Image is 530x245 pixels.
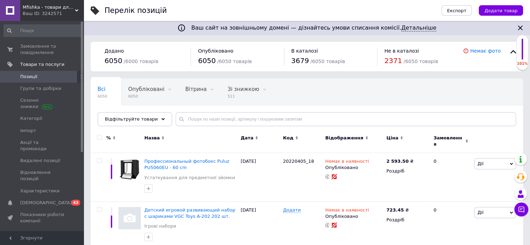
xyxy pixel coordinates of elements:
span: Відфільтруйте товари [105,116,158,122]
span: / 6050 товарів [310,59,345,64]
span: Зі знижкою [228,86,259,92]
button: Чат з покупцем [514,202,528,216]
span: Дата [241,135,254,141]
span: / 6000 товарів [124,59,158,64]
div: ₴ [386,207,409,213]
a: Детальніше [401,24,437,31]
span: Додано [105,48,124,54]
button: Експорт [441,5,472,16]
div: Опубліковано [325,164,383,171]
b: 2 593.50 [386,159,409,164]
a: Устаткування для предметної зйомки [144,175,235,181]
div: 101% [517,61,528,66]
span: Немає в наявності [325,159,369,166]
span: Позиції [20,74,37,80]
span: Опубліковано [198,48,233,54]
span: 6050 [198,56,216,65]
span: Замовлення [433,135,463,147]
span: 511 [228,94,259,99]
span: 2371 [384,56,402,65]
span: % [106,135,111,141]
span: 43 [71,200,80,206]
span: [DEMOGRAPHIC_DATA] [20,200,72,206]
span: Сезонні знижки [20,97,64,110]
div: ₴ [386,158,414,164]
a: Профессиональный фотобокс Puluz PU5060EU - 60 cm [144,159,229,170]
span: Категорії [20,115,42,122]
span: Відображення [325,135,363,141]
span: Код [283,135,293,141]
a: Немає фото [470,48,501,54]
span: 3679 [291,56,309,65]
span: Назва [144,135,160,141]
span: Mfishka - товари для дому та сім'ї [23,4,75,10]
div: 0 [429,153,473,202]
span: Замовлення та повідомлення [20,43,64,56]
div: Роздріб [386,217,428,223]
span: Дії [477,161,483,166]
span: Характеристики [20,188,60,194]
span: 6050 [128,94,164,99]
span: 6050 [105,56,122,65]
span: / 6050 товарів [217,59,252,64]
div: Роздріб [386,168,428,174]
span: Дії [477,210,483,215]
img: Детский игровой развивающий набор с шариками VGC Toys A-202 202 шт. [118,207,141,229]
div: Опубліковано [325,213,383,220]
span: Видалені позиції [20,158,60,164]
span: Вітрина [185,86,207,92]
div: [DATE] [239,153,281,202]
span: Ваш сайт на зовнішньому домені — дізнайтесь умови списання комісії. [191,24,436,31]
div: Перелік позицій [105,7,167,14]
b: 723.45 [386,207,404,213]
span: Ціна [386,135,398,141]
input: Пошук [3,24,82,37]
button: Додати товар [479,5,523,16]
span: Панель управління [20,230,64,242]
span: 6050 [98,94,107,99]
a: Детский игровой развивающий набор с шариками VGC Toys A-202 202 шт. [144,207,235,219]
a: Ігрові набори [144,223,176,229]
span: Опубліковані [128,86,164,92]
span: Додати [283,207,301,213]
span: Акції та промокоди [20,139,64,152]
span: Приховані [98,113,126,119]
span: Немає в наявності [325,207,369,215]
span: Всі [98,86,106,92]
span: Відновлення позицій [20,169,64,182]
span: Групи та добірки [20,85,61,92]
span: Експорт [447,8,467,13]
span: Показники роботи компанії [20,212,64,224]
svg: Закрити [516,24,524,32]
span: Не в каталозі [384,48,419,54]
span: 20220405_18 [283,159,314,164]
span: Товари та послуги [20,61,64,68]
img: Профессиональный фотобокс Puluz PU5060EU - 60 cm [118,158,141,180]
div: Ваш ID: 3242571 [23,10,84,17]
span: Додати товар [484,8,517,13]
input: Пошук по назві позиції, артикулу і пошуковим запитам [176,112,516,126]
span: Імпорт [20,128,36,134]
span: / 6050 товарів [404,59,438,64]
span: В каталозі [291,48,318,54]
